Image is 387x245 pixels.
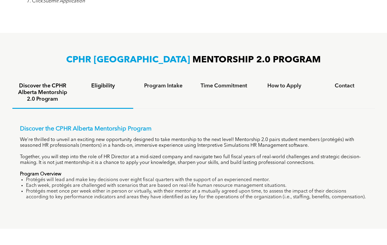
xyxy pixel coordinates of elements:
p: We’re thrilled to unveil an exciting new opportunity designed to take mentorship to the next leve... [20,137,367,149]
span: CPHR [GEOGRAPHIC_DATA] [66,55,190,64]
li: Protégés will lead and make key decisions over eight fiscal quarters with the support of an exper... [26,177,367,183]
h4: Program Intake [139,83,188,89]
h4: Eligibility [78,83,128,89]
li: Each week, protégés are challenged with scenarios that are based on real-life human resource mana... [26,183,367,189]
p: Together, you will step into the role of HR Director at a mid-sized company and navigate two full... [20,154,367,166]
h4: How to Apply [260,83,309,89]
p: Discover the CPHR Alberta Mentorship Program [20,125,367,133]
h4: Discover the CPHR Alberta Mentorship 2.0 Program [18,83,67,102]
h4: Time Commitment [199,83,249,89]
h4: Contact [320,83,369,89]
li: Protégés meet once per week either in person or virtually, with their mentor at a mutually agreed... [26,189,367,200]
strong: Program Overview [20,172,61,177]
span: MENTORSHIP 2.0 PROGRAM [192,55,321,64]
